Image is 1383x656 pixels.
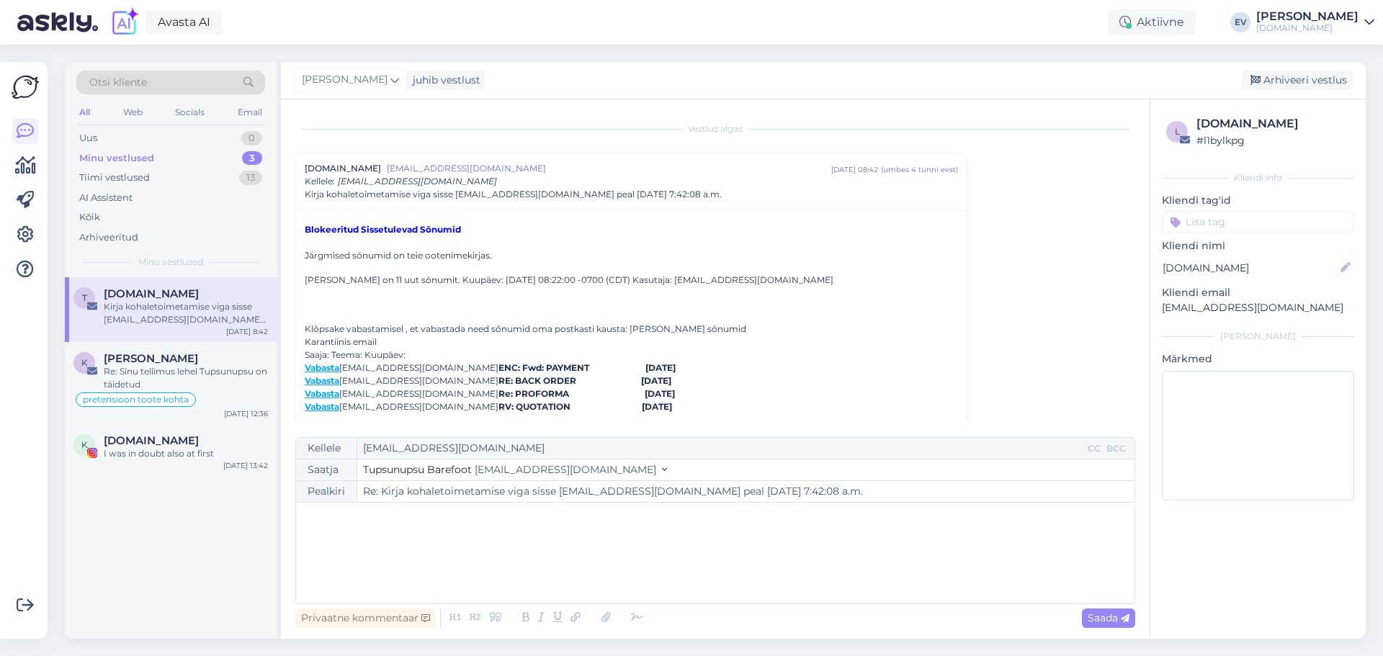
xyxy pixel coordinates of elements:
span: K [81,357,88,368]
span: Otsi kliente [89,75,147,90]
div: Kirja kohaletoimetamise viga sisse [EMAIL_ADDRESS][DOMAIN_NAME] peal [DATE] 7:42:08 a.m. [104,300,268,326]
strong: ENC: Fwd: PAYMENT [DATE] [498,362,676,373]
span: Kaidi Hansen [104,352,198,365]
a: Vabasta [305,362,339,373]
div: Aktiivne [1108,9,1196,35]
span: K [81,439,88,450]
div: Minu vestlused [79,151,154,166]
div: [DATE] 13:42 [223,460,268,471]
div: I was in doubt also at first [104,447,268,460]
span: pretensioon toote kohta [83,395,189,404]
div: [DOMAIN_NAME] [1196,115,1350,132]
div: Vestlus algas [295,122,1135,135]
div: [PERSON_NAME] [1162,330,1354,343]
div: Socials [172,103,207,122]
div: ( umbes 4 tunni eest ) [881,164,958,175]
span: Minu vestlused [138,256,203,269]
p: Kliendi email [1162,285,1354,300]
span: l [1175,126,1180,137]
input: Lisa nimi [1163,260,1338,276]
div: Kellele [296,438,357,459]
p: Kliendi nimi [1162,238,1354,253]
div: EV [1230,12,1250,32]
span: Kirja kohaletoimetamise viga sisse [EMAIL_ADDRESS][DOMAIN_NAME] peal [DATE] 7:42:08 a.m. [305,188,722,201]
div: juhib vestlust [407,73,480,88]
button: Tupsunupsu Barefoot [EMAIL_ADDRESS][DOMAIN_NAME] [363,462,667,477]
div: CC [1085,442,1104,455]
p: [EMAIL_ADDRESS][DOMAIN_NAME] [1162,300,1354,315]
div: Privaatne kommentaar [295,608,436,628]
p: Klõpsake vabastamisel , et vabastada need sõnumid oma postkasti kausta: [PERSON_NAME] sõnumid Kar... [305,323,958,439]
a: Vabasta [305,388,339,399]
input: Recepient... [357,438,1085,459]
p: Kliendi tag'id [1162,193,1354,208]
span: t [82,292,87,303]
a: [PERSON_NAME][DOMAIN_NAME] [1256,11,1374,34]
span: Saada [1088,611,1129,624]
p: Märkmed [1162,351,1354,367]
div: Web [120,103,146,122]
div: [DATE] 08:42 [831,164,878,175]
span: [EMAIL_ADDRESS][DOMAIN_NAME] [475,463,656,476]
span: [PERSON_NAME] [302,72,388,88]
p: [PERSON_NAME] on 11 uut sõnumit. Kuupäev: [DATE] 08:22:00 -0700 (CDT) Kasutaja: [EMAIL_ADDRESS][D... [305,274,958,287]
span: tupsunupsu.ee [104,287,199,300]
div: Arhiveeri vestlus [1242,71,1353,90]
div: Pealkiri [296,481,357,502]
span: KOEL.SHOES [104,434,199,447]
span: [EMAIL_ADDRESS][DOMAIN_NAME] [387,162,831,175]
div: 0 [241,131,262,145]
span: [DOMAIN_NAME] [305,162,381,175]
div: 3 [242,151,262,166]
font: Blokeeritud Sissetulevad Sõnumid [305,224,461,235]
div: [PERSON_NAME] [1256,11,1359,22]
strong: RV: QUOTATION [DATE] [498,401,672,412]
a: Vabasta [305,375,339,386]
div: BCC [1104,442,1129,455]
strong: Re: PROFORMA [DATE] [498,388,675,399]
div: [DATE] 8:42 [226,326,268,337]
div: 13 [239,171,262,185]
a: Vabasta [305,401,339,412]
p: Järgmised sõnumid on teie ootenimekirjas. [305,223,958,262]
a: Avasta AI [146,10,223,35]
div: Kliendi info [1162,171,1354,184]
div: [DOMAIN_NAME] [1256,22,1359,34]
div: Email [235,103,265,122]
div: AI Assistent [79,191,133,205]
div: [DATE] 12:36 [224,408,268,419]
div: # l1bylkpg [1196,132,1350,148]
strong: RE: BACK ORDER [DATE] [498,375,671,386]
div: All [76,103,93,122]
div: Saatja [296,459,357,480]
span: [EMAIL_ADDRESS][DOMAIN_NAME] [338,176,497,187]
span: Kellele : [305,176,335,187]
span: Tupsunupsu Barefoot [363,463,472,476]
div: Arhiveeritud [79,230,138,245]
div: Re: Sinu tellimus lehel Tupsunupsu on täidetud [104,365,268,391]
div: Kõik [79,210,100,225]
div: Tiimi vestlused [79,171,150,185]
img: explore-ai [109,7,140,37]
img: Askly Logo [12,73,39,101]
input: Lisa tag [1162,211,1354,233]
div: Uus [79,131,97,145]
input: Write subject here... [357,481,1134,502]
